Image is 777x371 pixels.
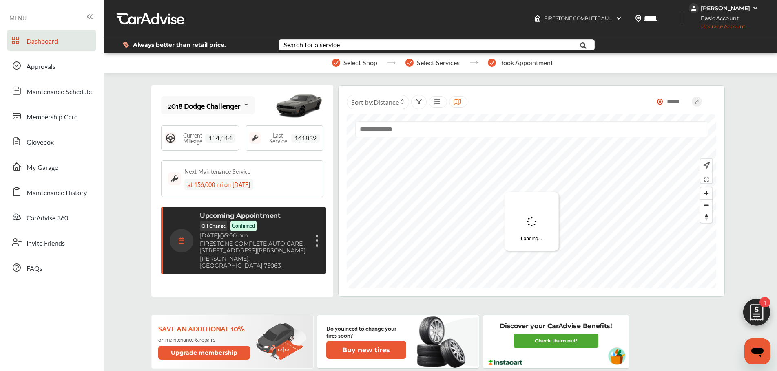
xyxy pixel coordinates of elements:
[7,232,96,253] a: Invite Friends
[689,3,699,13] img: jVpblrzwTbfkPYzPPzSLxeg0AAAAASUVORK5CYII=
[759,297,770,307] span: 1
[274,87,323,124] img: mobile_12232_st0640_046.jpg
[200,255,308,269] a: [PERSON_NAME], [GEOGRAPHIC_DATA] 75063
[168,101,241,110] div: 2018 Dodge Challenger
[265,132,291,144] span: Last Service
[417,59,460,66] span: Select Services
[744,338,770,364] iframe: Button to launch messaging window
[27,263,42,274] span: FAQs
[27,137,54,148] span: Glovebox
[123,41,129,48] img: dollor_label_vector.a70140d1.svg
[165,132,176,144] img: steering_logo
[7,181,96,202] a: Maintenance History
[27,87,92,97] span: Maintenance Schedule
[534,15,541,22] img: header-home-logo.8d720a4f.svg
[608,347,626,365] img: instacart-vehicle.0979a191.svg
[682,12,682,24] img: header-divider.bc55588e.svg
[7,131,96,152] a: Glovebox
[256,323,307,361] img: update-membership.81812027.svg
[469,61,478,64] img: stepper-arrow.e24c07c6.svg
[200,240,308,254] a: FIRESTONE COMPLETE AUTO CARE ,[STREET_ADDRESS][PERSON_NAME]
[326,341,406,359] button: Buy new tires
[27,112,78,123] span: Membership Card
[500,322,612,331] p: Discover your CarAdvise Benefits!
[170,229,193,252] img: calendar-icon.35d1de04.svg
[657,99,663,105] img: location_vector_orange.38f05af8.svg
[133,42,226,48] span: Always better than retail price.
[700,199,712,211] button: Zoom out
[7,206,96,228] a: CarAdvise 360
[343,59,377,66] span: Select Shop
[488,59,496,67] img: stepper-checkmark.b5569197.svg
[700,200,712,211] span: Zoom out
[700,211,712,223] button: Reset bearing to north
[7,105,96,127] a: Membership Card
[232,222,255,229] p: Confirmed
[387,61,396,64] img: stepper-arrow.e24c07c6.svg
[326,341,408,359] a: Buy new tires
[27,213,68,224] span: CarAdvise 360
[405,59,414,67] img: stepper-checkmark.b5569197.svg
[200,232,219,239] span: [DATE]
[347,114,716,288] canvas: Map
[351,97,399,107] span: Sort by :
[158,336,252,342] p: on maintenance & repairs
[752,5,759,11] img: WGsFRI8htEPBVLJbROoPRyZpYNWhNONpIPPETTm6eUC0GeLEiAAAAAElFTkSuQmCC
[249,132,261,144] img: maintenance_logo
[283,42,340,48] div: Search for a service
[184,167,250,176] div: Next Maintenance Service
[689,23,745,33] span: Upgrade Account
[635,15,642,22] img: location_vector.a44bc228.svg
[158,324,252,333] p: Save an additional 10%
[27,188,87,198] span: Maintenance History
[700,187,712,199] button: Zoom in
[7,55,96,76] a: Approvals
[514,334,598,348] a: Check them out!
[9,15,27,21] span: MENU
[200,212,281,220] p: Upcoming Appointment
[487,360,524,365] img: instacart-logo.217963cc.svg
[180,132,205,144] span: Current Mileage
[701,4,750,12] div: [PERSON_NAME]
[205,134,235,143] span: 154,514
[200,221,227,231] p: Oil Change
[416,313,470,371] img: new-tire.a0c7fe23.svg
[690,14,745,22] span: Basic Account
[326,325,406,338] p: Do you need to change your tires soon?
[225,232,248,239] span: 5:00 pm
[700,211,712,223] span: Reset bearing to north
[7,80,96,101] a: Maintenance Schedule
[615,15,622,22] img: header-down-arrow.9dd2ce7d.svg
[27,36,58,47] span: Dashboard
[27,61,55,72] span: Approvals
[332,59,340,67] img: stepper-checkmark.b5569197.svg
[374,97,399,107] span: Distance
[291,134,320,143] span: 141839
[158,346,250,360] button: Upgrade membership
[7,156,96,177] a: My Garage
[219,232,225,239] span: @
[499,59,553,66] span: Book Appointment
[184,179,253,190] div: at 156,000 mi on [DATE]
[7,257,96,278] a: FAQs
[168,172,181,185] img: maintenance_logo
[702,161,710,170] img: recenter.ce011a49.svg
[27,238,65,249] span: Invite Friends
[505,192,559,251] div: Loading...
[737,295,776,334] img: edit-cartIcon.11d11f9a.svg
[7,30,96,51] a: Dashboard
[27,162,58,173] span: My Garage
